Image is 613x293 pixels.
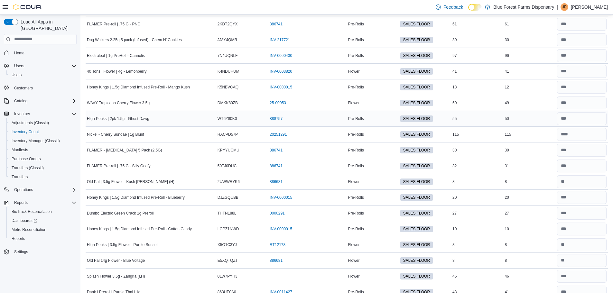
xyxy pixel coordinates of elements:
[503,36,555,44] div: 30
[571,3,608,11] p: [PERSON_NAME]
[9,226,77,233] span: Metrc Reconciliation
[400,257,433,264] span: SALES FLOOR
[12,120,49,125] span: Adjustments (Classic)
[503,209,555,217] div: 27
[218,148,239,153] span: KPYYUCMU
[12,199,77,206] span: Reports
[400,68,433,75] span: SALES FLOOR
[12,227,46,232] span: Metrc Reconciliation
[9,128,77,136] span: Inventory Count
[400,226,433,232] span: SALES FLOOR
[9,164,77,172] span: Transfers (Classic)
[403,132,430,137] span: SALES FLOOR
[12,138,60,143] span: Inventory Manager (Classic)
[348,53,364,58] span: Pre-Rolls
[9,71,24,79] a: Users
[503,52,555,60] div: 96
[400,273,433,279] span: SALES FLOOR
[87,195,185,200] span: Honey Kings | 1.5g Diamond Infused Pre-Roll - Blueberry
[503,131,555,138] div: 115
[400,147,433,153] span: SALES FLOOR
[218,85,238,90] span: K5NBVCAQ
[403,53,430,59] span: SALES FLOOR
[12,147,28,152] span: Manifests
[87,179,174,184] span: Old Pal | 3.5g Flower - Kush [PERSON_NAME] (H)
[348,258,359,263] span: Flower
[400,194,433,201] span: SALES FLOOR
[6,225,79,234] button: Metrc Reconciliation
[9,155,77,163] span: Purchase Orders
[87,85,190,90] span: Honey Kings | 1.5g Diamond Infused Pre-Roll - Mango Kush
[270,69,292,74] a: INV-0003820
[1,109,79,118] button: Inventory
[348,242,359,247] span: Flower
[403,21,430,27] span: SALES FLOOR
[503,241,555,249] div: 8
[87,116,149,121] span: High Peaks | 2pk 1.5g - Ghost Dawg
[1,83,79,93] button: Customers
[270,242,285,247] a: RT12178
[9,146,31,154] a: Manifests
[6,136,79,145] button: Inventory Manager (Classic)
[403,210,430,216] span: SALES FLOOR
[451,272,503,280] div: 46
[9,137,77,145] span: Inventory Manager (Classic)
[348,179,359,184] span: Flower
[9,173,77,181] span: Transfers
[348,100,359,105] span: Flower
[503,99,555,107] div: 49
[6,154,79,163] button: Purchase Orders
[433,1,466,14] a: Feedback
[12,174,28,179] span: Transfers
[1,247,79,256] button: Settings
[87,53,145,58] span: Electraleaf | 1g PreRoll - Cannolis
[9,155,43,163] a: Purchase Orders
[9,137,62,145] a: Inventory Manager (Classic)
[348,226,364,232] span: Pre-Rolls
[12,62,27,70] button: Users
[12,49,77,57] span: Home
[14,187,33,192] span: Operations
[503,194,555,201] div: 20
[403,273,430,279] span: SALES FLOOR
[6,145,79,154] button: Manifests
[403,100,430,106] span: SALES FLOOR
[503,20,555,28] div: 61
[270,85,292,90] a: INV-0000015
[451,241,503,249] div: 8
[6,163,79,172] button: Transfers (Classic)
[87,22,140,27] span: FLAMER Pre-roll | .75 G - PNC
[9,217,40,224] a: Dashboards
[9,128,42,136] a: Inventory Count
[218,22,238,27] span: 2KDT2QYX
[451,115,503,123] div: 55
[87,258,145,263] span: Old Pal 14g Flower - Blue Voltage
[9,71,77,79] span: Users
[403,242,430,248] span: SALES FLOOR
[400,84,433,90] span: SALES FLOOR
[9,226,49,233] a: Metrc Reconciliation
[9,146,77,154] span: Manifests
[12,186,77,194] span: Operations
[87,37,182,42] span: Dog Walkers 2.25g 5 pack (Infused) - Chem N' Cookies
[348,274,359,279] span: Flower
[348,195,364,200] span: Pre-Rolls
[451,83,503,91] div: 13
[443,4,463,10] span: Feedback
[9,235,28,243] a: Reports
[218,163,237,169] span: 50TJ0DUC
[561,3,568,11] div: Jonathan Ritter
[12,72,22,78] span: Users
[348,22,364,27] span: Pre-Rolls
[87,242,158,247] span: High Peaks | 3.5g Flower - Purple Sunset
[218,116,237,121] span: WT6Z80K0
[12,236,25,241] span: Reports
[348,116,364,121] span: Pre-Rolls
[403,147,430,153] span: SALES FLOOR
[12,84,35,92] a: Customers
[348,132,364,137] span: Pre-Rolls
[451,257,503,264] div: 8
[14,249,28,254] span: Settings
[9,208,54,215] a: BioTrack Reconciliation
